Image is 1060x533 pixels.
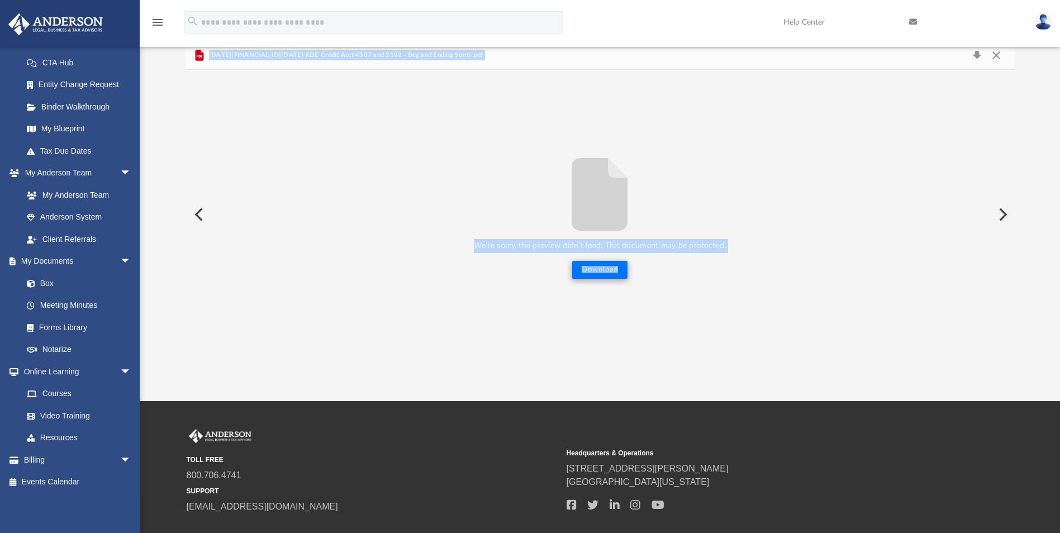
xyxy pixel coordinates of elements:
a: Events Calendar [8,471,148,493]
span: arrow_drop_down [120,449,142,472]
button: Previous File [186,199,210,230]
a: CTA Hub [16,51,148,74]
a: Client Referrals [16,228,142,250]
small: SUPPORT [187,486,559,496]
img: User Pic [1035,14,1052,30]
i: menu [151,16,164,29]
a: My Anderson Team [16,184,137,206]
a: My Blueprint [16,118,142,140]
a: My Documentsarrow_drop_down [8,250,142,273]
div: Preview [186,41,1014,359]
span: arrow_drop_down [120,250,142,273]
i: search [187,15,199,27]
a: Online Learningarrow_drop_down [8,360,142,383]
a: Box [16,272,137,294]
img: Anderson Advisors Platinum Portal [5,13,106,35]
a: Tax Due Dates [16,140,148,162]
a: [EMAIL_ADDRESS][DOMAIN_NAME] [187,502,338,511]
span: arrow_drop_down [120,360,142,383]
a: My Anderson Teamarrow_drop_down [8,162,142,184]
p: We’re sorry, the preview didn’t load. This document may be protected. [186,239,1014,253]
a: Entity Change Request [16,74,148,96]
a: Video Training [16,404,137,427]
button: Download [572,261,628,279]
a: menu [151,21,164,29]
a: Courses [16,383,142,405]
a: [STREET_ADDRESS][PERSON_NAME] [567,464,729,473]
span: [DATE][FINANCIAL_ID][DATE] RDE Credit Acct 4307 and 2192 - Beg and Ending Stmts.pdf [206,50,483,60]
a: Binder Walkthrough [16,96,148,118]
img: Anderson Advisors Platinum Portal [187,429,254,444]
a: Resources [16,427,142,449]
small: Headquarters & Operations [567,448,939,458]
div: File preview [186,70,1014,358]
a: Meeting Minutes [16,294,142,317]
a: 800.706.4741 [187,470,241,480]
a: Forms Library [16,316,137,339]
button: Next File [990,199,1014,230]
small: TOLL FREE [187,455,559,465]
a: Billingarrow_drop_down [8,449,148,471]
a: [GEOGRAPHIC_DATA][US_STATE] [567,477,710,487]
a: Anderson System [16,206,142,229]
a: Notarize [16,339,142,361]
button: Download [967,47,987,63]
span: arrow_drop_down [120,162,142,185]
button: Close [986,47,1006,63]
